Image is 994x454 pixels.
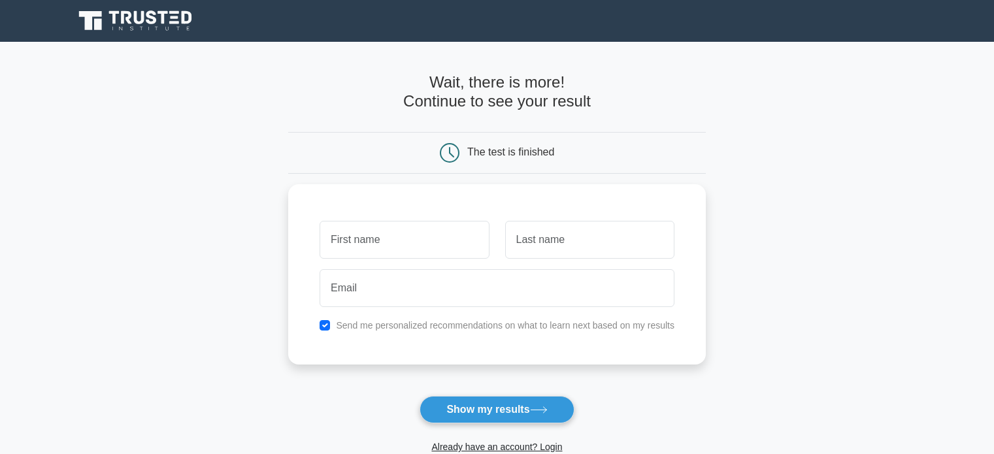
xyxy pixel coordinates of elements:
label: Send me personalized recommendations on what to learn next based on my results [336,320,674,331]
button: Show my results [420,396,574,423]
div: The test is finished [467,146,554,157]
h4: Wait, there is more! Continue to see your result [288,73,706,111]
input: Last name [505,221,674,259]
input: First name [320,221,489,259]
a: Already have an account? Login [431,442,562,452]
input: Email [320,269,674,307]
